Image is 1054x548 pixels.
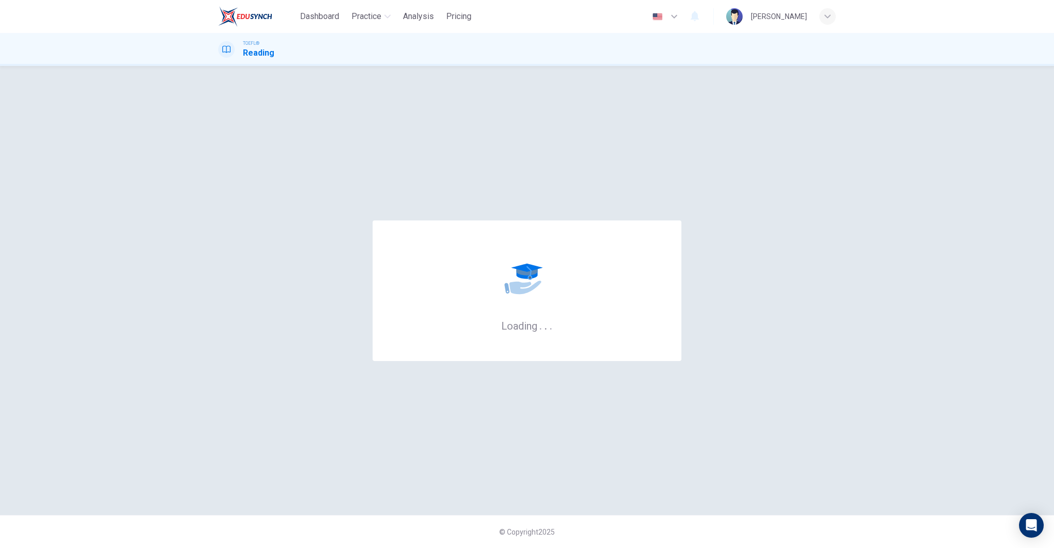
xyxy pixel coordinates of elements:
div: Open Intercom Messenger [1019,513,1044,538]
h6: Loading [501,319,553,332]
img: Profile picture [726,8,743,25]
span: Practice [352,10,381,23]
button: Pricing [442,7,476,26]
div: [PERSON_NAME] [751,10,807,23]
span: TOEFL® [243,40,259,47]
button: Analysis [399,7,438,26]
h1: Reading [243,47,274,59]
img: EduSynch logo [218,6,272,27]
span: © Copyright 2025 [499,528,555,536]
button: Practice [347,7,395,26]
a: EduSynch logo [218,6,296,27]
h6: . [549,316,553,333]
span: Analysis [403,10,434,23]
span: Dashboard [300,10,339,23]
span: Pricing [446,10,471,23]
img: en [651,13,664,21]
button: Dashboard [296,7,343,26]
h6: . [544,316,548,333]
h6: . [539,316,542,333]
